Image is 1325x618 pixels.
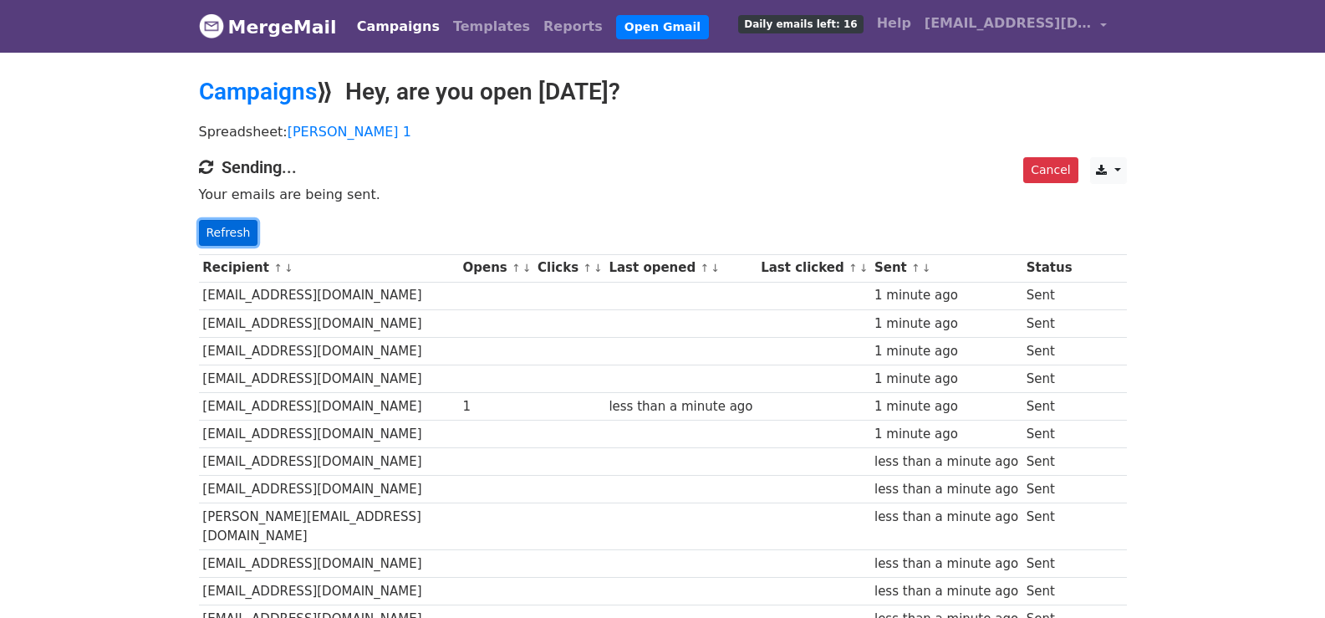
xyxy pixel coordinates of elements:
[199,337,459,365] td: [EMAIL_ADDRESS][DOMAIN_NAME]
[1022,309,1076,337] td: Sent
[199,78,1127,106] h2: ⟫ Hey, are you open [DATE]?
[874,508,1018,527] div: less than a minute ago
[1022,503,1076,550] td: Sent
[918,7,1114,46] a: [EMAIL_ADDRESS][DOMAIN_NAME]
[1023,157,1078,183] a: Cancel
[462,397,529,416] div: 1
[911,262,920,274] a: ↑
[522,262,532,274] a: ↓
[199,578,459,605] td: [EMAIL_ADDRESS][DOMAIN_NAME]
[605,254,757,282] th: Last opened
[350,10,446,43] a: Campaigns
[922,262,931,274] a: ↓
[738,15,863,33] span: Daily emails left: 16
[849,262,858,274] a: ↑
[874,452,1018,472] div: less than a minute ago
[1022,448,1076,476] td: Sent
[199,186,1127,203] p: Your emails are being sent.
[874,342,1018,361] div: 1 minute ago
[199,393,459,421] td: [EMAIL_ADDRESS][DOMAIN_NAME]
[288,124,411,140] a: [PERSON_NAME] 1
[874,370,1018,389] div: 1 minute ago
[199,13,224,38] img: MergeMail logo
[874,286,1018,305] div: 1 minute ago
[284,262,293,274] a: ↓
[874,582,1018,601] div: less than a minute ago
[874,554,1018,574] div: less than a minute ago
[757,254,870,282] th: Last clicked
[874,314,1018,334] div: 1 minute ago
[199,365,459,392] td: [EMAIL_ADDRESS][DOMAIN_NAME]
[1022,282,1076,309] td: Sent
[1022,337,1076,365] td: Sent
[533,254,604,282] th: Clicks
[870,7,918,40] a: Help
[199,78,317,105] a: Campaigns
[609,397,752,416] div: less than a minute ago
[199,421,459,448] td: [EMAIL_ADDRESS][DOMAIN_NAME]
[711,262,720,274] a: ↓
[1022,578,1076,605] td: Sent
[1022,476,1076,503] td: Sent
[1022,393,1076,421] td: Sent
[874,397,1018,416] div: 1 minute ago
[273,262,283,274] a: ↑
[859,262,869,274] a: ↓
[199,157,1127,177] h4: Sending...
[199,282,459,309] td: [EMAIL_ADDRESS][DOMAIN_NAME]
[1022,550,1076,578] td: Sent
[925,13,1092,33] span: [EMAIL_ADDRESS][DOMAIN_NAME]
[199,476,459,503] td: [EMAIL_ADDRESS][DOMAIN_NAME]
[199,220,258,246] a: Refresh
[1022,254,1076,282] th: Status
[1241,538,1325,618] iframe: Chat Widget
[870,254,1022,282] th: Sent
[459,254,534,282] th: Opens
[199,503,459,550] td: [PERSON_NAME][EMAIL_ADDRESS][DOMAIN_NAME]
[874,425,1018,444] div: 1 minute ago
[700,262,709,274] a: ↑
[616,15,709,39] a: Open Gmail
[731,7,869,40] a: Daily emails left: 16
[199,9,337,44] a: MergeMail
[1022,421,1076,448] td: Sent
[199,254,459,282] th: Recipient
[874,480,1018,499] div: less than a minute ago
[199,123,1127,140] p: Spreadsheet:
[1022,365,1076,392] td: Sent
[583,262,592,274] a: ↑
[199,448,459,476] td: [EMAIL_ADDRESS][DOMAIN_NAME]
[199,550,459,578] td: [EMAIL_ADDRESS][DOMAIN_NAME]
[446,10,537,43] a: Templates
[537,10,609,43] a: Reports
[512,262,521,274] a: ↑
[199,309,459,337] td: [EMAIL_ADDRESS][DOMAIN_NAME]
[594,262,603,274] a: ↓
